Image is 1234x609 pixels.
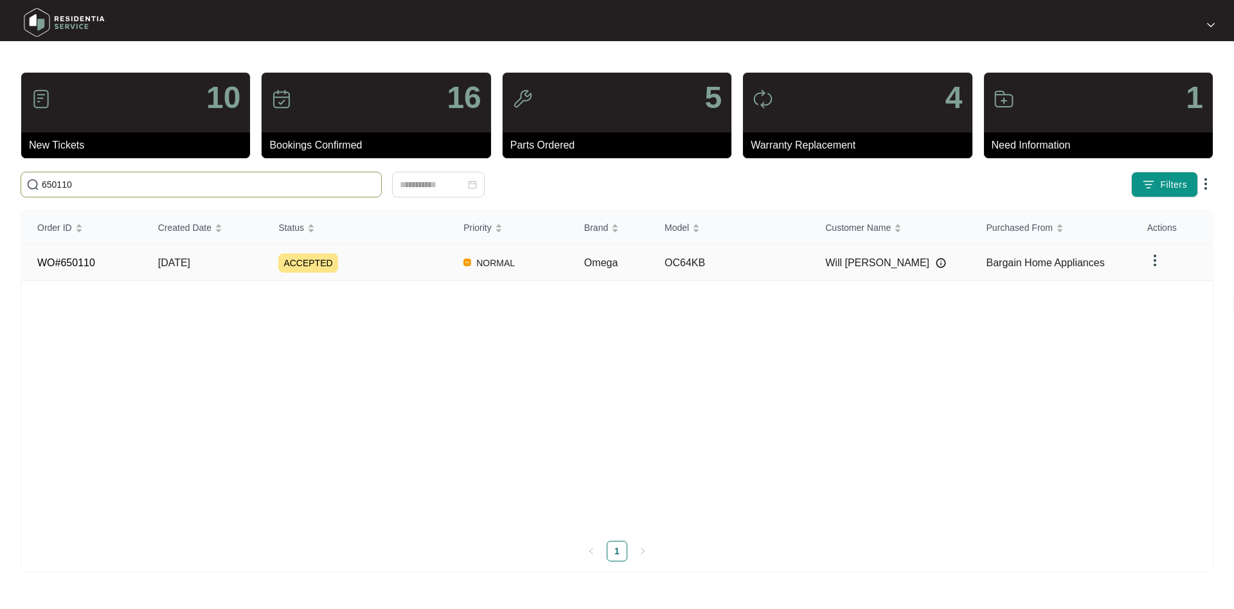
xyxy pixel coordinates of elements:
img: icon [271,89,292,109]
button: filter iconFilters [1131,172,1198,197]
span: NORMAL [471,255,520,271]
th: Created Date [143,211,264,245]
img: Info icon [936,258,946,268]
img: icon [994,89,1014,109]
button: right [632,541,653,561]
p: 16 [447,82,481,113]
span: Created Date [158,221,211,235]
span: right [639,547,647,555]
li: 1 [607,541,627,561]
img: dropdown arrow [1198,176,1213,192]
p: Warranty Replacement [751,138,972,153]
th: Priority [448,211,569,245]
p: New Tickets [29,138,250,153]
li: Next Page [632,541,653,561]
span: Will [PERSON_NAME] [825,255,929,271]
img: dropdown arrow [1147,253,1163,268]
span: Priority [463,221,492,235]
th: Status [263,211,448,245]
p: 1 [1186,82,1203,113]
th: Order ID [22,211,143,245]
img: search-icon [26,178,39,191]
th: Actions [1132,211,1212,245]
th: Customer Name [810,211,970,245]
span: [DATE] [158,257,190,268]
th: Brand [569,211,649,245]
button: left [581,541,602,561]
img: filter icon [1142,178,1155,191]
p: Bookings Confirmed [269,138,490,153]
p: 4 [945,82,963,113]
span: Status [278,221,304,235]
span: Omega [584,257,618,268]
span: Customer Name [825,221,891,235]
p: Need Information [992,138,1213,153]
span: Order ID [37,221,72,235]
p: 5 [704,82,722,113]
img: icon [753,89,773,109]
td: OC64KB [649,245,810,281]
img: icon [31,89,51,109]
img: dropdown arrow [1207,22,1215,28]
p: Parts Ordered [510,138,731,153]
p: 10 [206,82,240,113]
span: left [587,547,595,555]
span: Bargain Home Appliances [987,257,1105,268]
th: Model [649,211,810,245]
li: Previous Page [581,541,602,561]
span: ACCEPTED [278,253,337,273]
img: residentia service logo [19,3,109,42]
th: Purchased From [971,211,1132,245]
span: Model [665,221,689,235]
span: Filters [1160,178,1187,192]
a: WO#650110 [37,257,95,268]
img: icon [512,89,533,109]
img: Vercel Logo [463,259,471,266]
span: Brand [584,221,608,235]
input: Search by Order Id, Assignee Name, Customer Name, Brand and Model [42,177,376,192]
span: Purchased From [987,221,1053,235]
a: 1 [607,541,627,561]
